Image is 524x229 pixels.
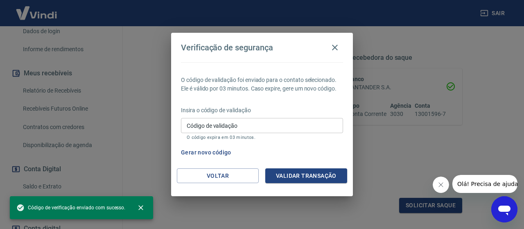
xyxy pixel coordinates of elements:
button: Gerar novo código [178,145,235,160]
span: Código de verificação enviado com sucesso. [16,204,125,212]
button: Voltar [177,168,259,184]
button: Validar transação [265,168,347,184]
span: Olá! Precisa de ajuda? [5,6,69,12]
iframe: Botão para abrir a janela de mensagens [491,196,517,222]
h4: Verificação de segurança [181,43,273,52]
iframe: Fechar mensagem [433,177,449,193]
button: close [132,199,150,217]
p: Insira o código de validação [181,106,343,115]
p: O código de validação foi enviado para o contato selecionado. Ele é válido por 03 minutos. Caso e... [181,76,343,93]
p: O código expira em 03 minutos. [187,135,337,140]
iframe: Mensagem da empresa [452,175,517,193]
